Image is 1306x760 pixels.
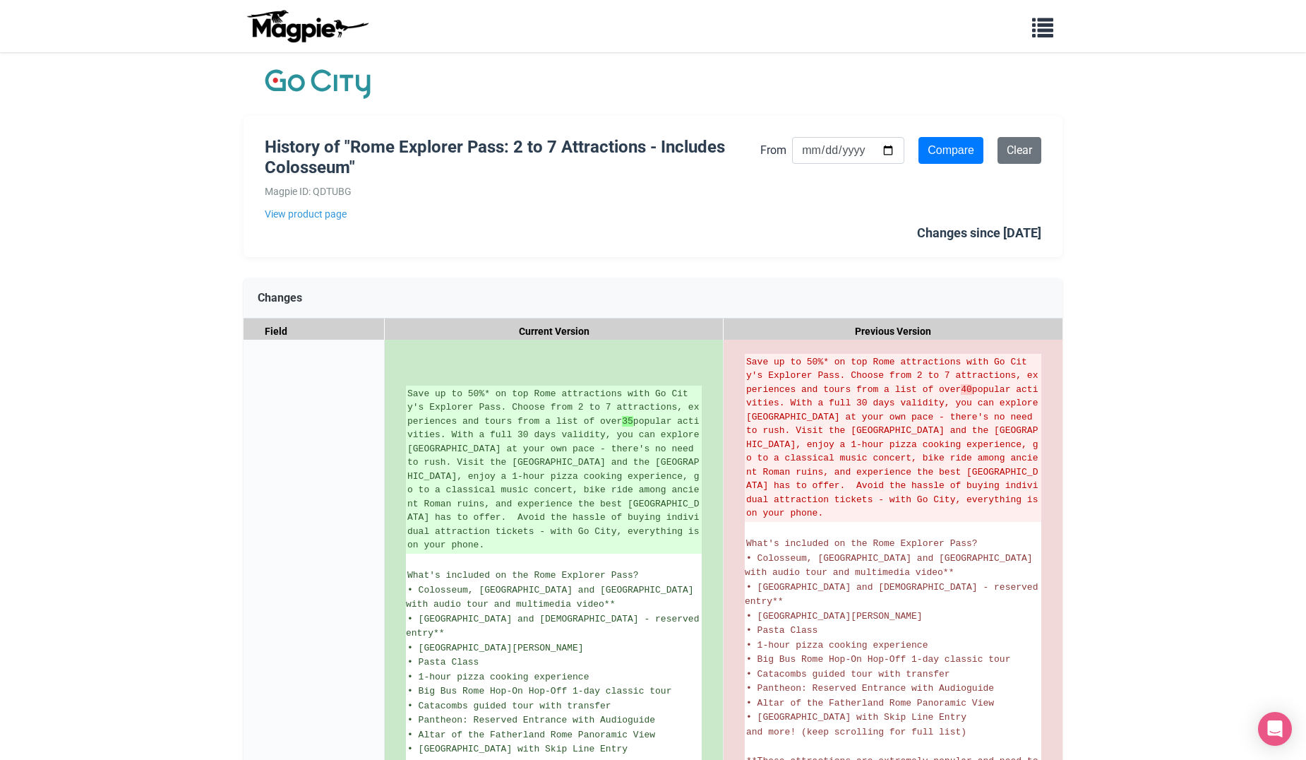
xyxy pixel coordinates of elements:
[998,137,1041,164] a: Clear
[746,640,928,651] span: • 1-hour pizza cooking experience
[407,730,655,740] span: • Altar of the Fatherland Rome Panoramic View
[406,614,705,639] span: • [GEOGRAPHIC_DATA] and [DEMOGRAPHIC_DATA] - reserved entry**
[746,625,817,636] span: • Pasta Class
[407,672,589,682] span: • 1-hour pizza cooking experience
[918,137,983,164] input: Compare
[407,657,479,667] span: • Pasta Class
[244,319,385,345] div: Field
[760,141,786,160] label: From
[961,384,972,395] strong: 40
[746,683,994,694] span: • Pantheon: Reserved Entrance with Audioguide
[622,416,633,427] strong: 35
[407,643,584,653] span: • [GEOGRAPHIC_DATA][PERSON_NAME]
[745,553,1038,578] span: • Colosseum, [GEOGRAPHIC_DATA] and [GEOGRAPHIC_DATA] with audio tour and multimedia video**
[746,712,966,723] span: • [GEOGRAPHIC_DATA] with Skip Line Entry
[724,319,1062,345] div: Previous Version
[385,319,724,345] div: Current Version
[265,184,760,199] div: Magpie ID: QDTUBG
[407,715,655,725] span: • Pantheon: Reserved Entrance with Audioguide
[407,570,639,581] span: What's included on the Rome Explorer Pass?
[746,538,978,549] span: What's included on the Rome Explorer Pass?
[746,698,994,708] span: • Altar of the Fatherland Rome Panoramic View
[407,686,671,696] span: • Big Bus Rome Hop-On Hop-Off 1-day classic tour
[917,223,1041,244] div: Changes since [DATE]
[746,355,1040,521] del: Save up to 50%* on top Rome attractions with Go City's Explorer Pass. Choose from 2 to 7 attracti...
[407,387,700,552] ins: Save up to 50%* on top Rome attractions with Go City's Explorer Pass. Choose from 2 to 7 attracti...
[746,727,966,737] span: and more! (keep scrolling for full list)
[745,582,1043,607] span: • [GEOGRAPHIC_DATA] and [DEMOGRAPHIC_DATA] - reserved entry**
[265,206,760,222] a: View product page
[746,669,950,679] span: • Catacombs guided tour with transfer
[746,611,923,622] span: • [GEOGRAPHIC_DATA][PERSON_NAME]
[407,744,628,754] span: • [GEOGRAPHIC_DATA] with Skip Line Entry
[746,654,1010,665] span: • Big Bus Rome Hop-On Hop-Off 1-day classic tour
[265,137,760,178] h1: History of "Rome Explorer Pass: 2 to 7 Attractions - Includes Colosseum"
[244,278,1062,319] div: Changes
[265,66,371,102] img: Company Logo
[407,701,611,711] span: • Catacombs guided tour with transfer
[244,9,371,43] img: logo-ab69f6fb50320c5b225c76a69d11143b.png
[1258,712,1292,746] div: Open Intercom Messenger
[406,585,699,610] span: • Colosseum, [GEOGRAPHIC_DATA] and [GEOGRAPHIC_DATA] with audio tour and multimedia video**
